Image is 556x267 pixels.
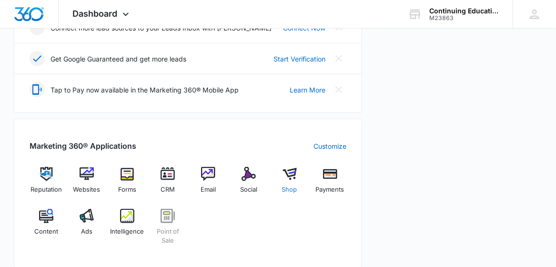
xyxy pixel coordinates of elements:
a: Reputation [30,167,62,201]
a: Learn More [290,85,325,95]
div: account name [429,7,499,15]
a: Point of Sale [152,209,184,252]
span: Dashboard [73,9,118,19]
span: Websites [73,185,100,195]
a: Forms [111,167,143,201]
span: Email [201,185,216,195]
span: Intelligence [111,227,144,236]
a: Customize [313,141,346,151]
p: Get Google Guaranteed and get more leads [51,54,186,64]
span: Reputation [30,185,62,195]
p: Tap to Pay now available in the Marketing 360® Mobile App [51,85,239,95]
h2: Marketing 360® Applications [30,140,136,152]
a: Email [192,167,225,201]
button: Close [331,51,346,66]
span: Forms [118,185,136,195]
a: Intelligence [111,209,143,252]
a: Social [233,167,265,201]
a: Content [30,209,62,252]
span: Point of Sale [152,227,184,246]
a: Ads [70,209,103,252]
span: Payments [316,185,344,195]
a: Shop [273,167,306,201]
span: Social [240,185,257,195]
span: Content [34,227,58,236]
button: Close [331,82,346,97]
a: Payments [313,167,346,201]
span: Shop [282,185,297,195]
span: Ads [81,227,92,236]
span: CRM [161,185,175,195]
a: Start Verification [273,54,325,64]
div: account id [429,15,499,21]
a: Websites [70,167,103,201]
a: CRM [152,167,184,201]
